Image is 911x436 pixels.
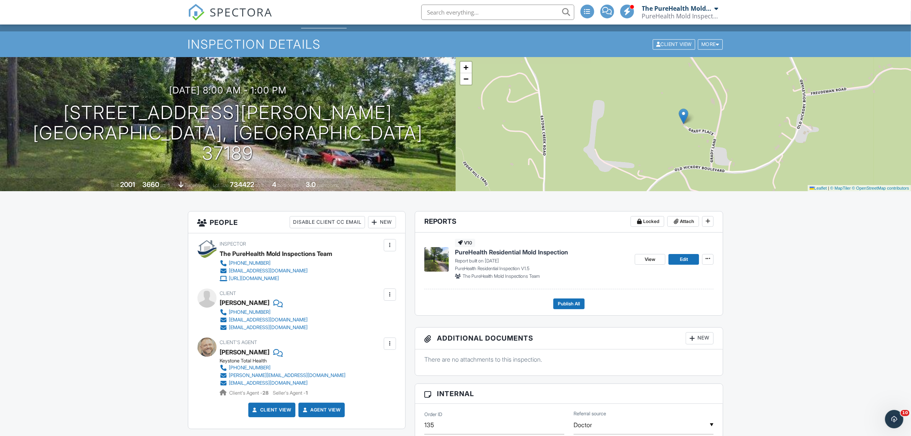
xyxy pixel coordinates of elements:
[642,12,719,20] div: PureHealth Mold Inspections
[277,182,298,188] span: bedrooms
[220,339,257,345] span: Client's Agent
[460,73,472,85] a: Zoom out
[220,267,326,275] a: [EMAIL_ADDRESS][DOMAIN_NAME]
[160,182,171,188] span: sq. ft.
[229,268,308,274] div: [EMAIL_ADDRESS][DOMAIN_NAME]
[229,309,271,315] div: [PHONE_NUMBER]
[220,379,346,387] a: [EMAIL_ADDRESS][DOMAIN_NAME]
[220,308,308,316] a: [PHONE_NUMBER]
[229,372,346,379] div: [PERSON_NAME][EMAIL_ADDRESS][DOMAIN_NAME]
[424,355,714,364] p: There are no attachments to this inspection.
[263,390,269,396] strong: 28
[220,358,352,364] div: Keystone Total Health
[828,186,829,190] span: |
[220,372,346,379] a: [PERSON_NAME][EMAIL_ADDRESS][DOMAIN_NAME]
[229,365,271,371] div: [PHONE_NUMBER]
[220,316,308,324] a: [EMAIL_ADDRESS][DOMAIN_NAME]
[424,411,442,418] label: Order ID
[698,39,723,49] div: More
[230,180,254,188] div: 734422
[810,186,827,190] a: Leaflet
[185,182,205,188] span: basement
[220,241,246,247] span: Inspector
[142,180,159,188] div: 3660
[686,332,714,344] div: New
[120,180,135,188] div: 2001
[220,324,308,331] a: [EMAIL_ADDRESS][DOMAIN_NAME]
[306,180,316,188] div: 3.0
[901,410,909,416] span: 10
[679,108,688,124] img: Marker
[220,297,270,308] div: [PERSON_NAME]
[111,182,119,188] span: Built
[415,328,723,349] h3: Additional Documents
[653,39,695,49] div: Client View
[213,182,229,188] span: Lot Size
[220,259,326,267] a: [PHONE_NUMBER]
[463,74,468,84] span: −
[830,186,851,190] a: © MapTiler
[230,390,270,396] span: Client's Agent -
[852,186,909,190] a: © OpenStreetMap contributors
[574,410,606,417] label: Referral source
[169,85,287,95] h3: [DATE] 8:00 am - 1:00 pm
[368,216,396,228] div: New
[229,325,308,331] div: [EMAIL_ADDRESS][DOMAIN_NAME]
[220,364,346,372] a: [PHONE_NUMBER]
[255,182,265,188] span: sq.ft.
[642,5,713,12] div: The PureHealth Mold Inspections Team
[885,410,903,428] iframe: Intercom live chat
[220,248,332,259] div: The PureHealth Mold Inspections Team
[421,5,574,20] input: Search everything...
[229,317,308,323] div: [EMAIL_ADDRESS][DOMAIN_NAME]
[12,103,443,163] h1: [STREET_ADDRESS][PERSON_NAME] [GEOGRAPHIC_DATA], [GEOGRAPHIC_DATA] 37189
[220,346,270,358] a: [PERSON_NAME]
[306,390,308,396] strong: 1
[272,180,276,188] div: 4
[188,4,205,21] img: The Best Home Inspection Software - Spectora
[460,62,472,73] a: Zoom in
[210,4,273,20] span: SPECTORA
[273,390,308,396] span: Seller's Agent -
[188,10,273,26] a: SPECTORA
[301,406,341,414] a: Agent View
[251,406,292,414] a: Client View
[220,275,326,282] a: [URL][DOMAIN_NAME]
[317,182,339,188] span: bathrooms
[229,260,271,266] div: [PHONE_NUMBER]
[188,38,724,51] h1: Inspection Details
[229,275,279,282] div: [URL][DOMAIN_NAME]
[188,211,405,233] h3: People
[290,216,365,228] div: Disable Client CC Email
[220,290,236,296] span: Client
[652,41,697,47] a: Client View
[415,384,723,404] h3: Internal
[229,380,308,386] div: [EMAIL_ADDRESS][DOMAIN_NAME]
[463,62,468,72] span: +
